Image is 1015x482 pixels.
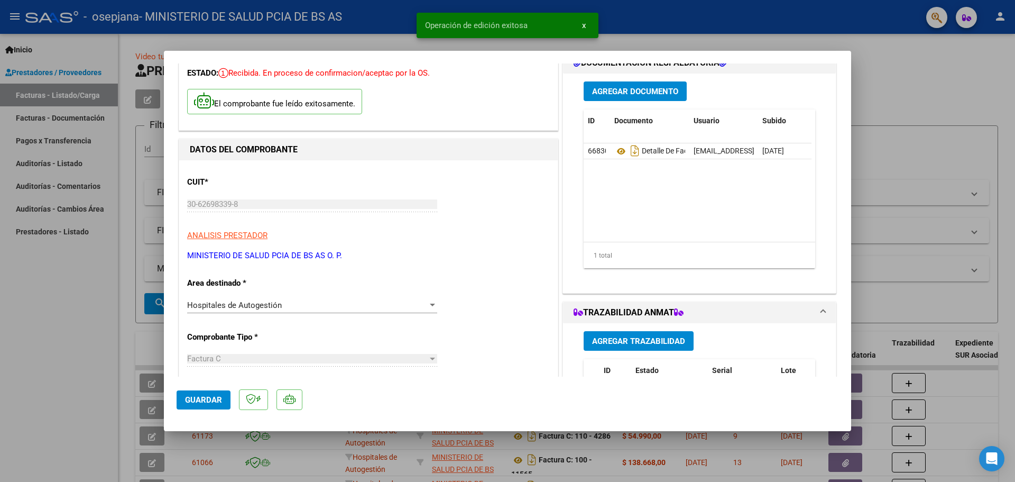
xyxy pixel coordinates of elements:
[599,359,631,394] datatable-header-cell: ID
[190,144,298,154] strong: DATOS DEL COMPROBANTE
[584,242,815,269] div: 1 total
[582,21,586,30] span: x
[574,306,684,319] h1: TRAZABILIDAD ANMAT
[187,250,550,262] p: MINISTERIO DE SALUD PCIA DE BS AS O. P.
[614,116,653,125] span: Documento
[563,302,836,323] mat-expansion-panel-header: TRAZABILIDAD ANMAT
[592,87,678,96] span: Agregar Documento
[588,116,595,125] span: ID
[592,337,685,346] span: Agregar Trazabilidad
[563,74,836,293] div: DOCUMENTACIÓN RESPALDATORIA
[588,147,609,155] span: 66830
[758,110,811,132] datatable-header-cell: Subido
[631,359,708,394] datatable-header-cell: Estado
[584,110,610,132] datatable-header-cell: ID
[811,110,864,132] datatable-header-cell: Acción
[177,390,230,410] button: Guardar
[694,147,946,155] span: [EMAIL_ADDRESS][DOMAIN_NAME] - HOSPITAL NUESTRA [PERSON_NAME] .
[425,20,528,31] span: Operación de edición exitosa
[635,366,659,375] span: Estado
[185,395,222,405] span: Guardar
[574,16,594,35] button: x
[712,366,732,375] span: Serial
[604,366,611,375] span: ID
[187,277,296,289] p: Area destinado *
[584,81,687,101] button: Agregar Documento
[628,142,642,159] i: Descargar documento
[708,359,777,394] datatable-header-cell: Serial
[187,68,218,78] span: ESTADO:
[187,176,296,188] p: CUIT
[762,116,786,125] span: Subido
[187,89,362,115] p: El comprobante fue leído exitosamente.
[694,116,719,125] span: Usuario
[610,110,689,132] datatable-header-cell: Documento
[584,331,694,351] button: Agregar Trazabilidad
[187,331,296,343] p: Comprobante Tipo *
[187,231,267,240] span: ANALISIS PRESTADOR
[187,354,221,363] span: Factura C
[614,147,715,156] span: Detalle De Facturación
[777,359,822,394] datatable-header-cell: Lote
[979,446,1004,471] div: Open Intercom Messenger
[218,68,430,78] span: Recibida. En proceso de confirmacion/aceptac por la OS.
[762,147,784,155] span: [DATE]
[689,110,758,132] datatable-header-cell: Usuario
[781,366,796,375] span: Lote
[187,301,282,310] span: Hospitales de Autogestión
